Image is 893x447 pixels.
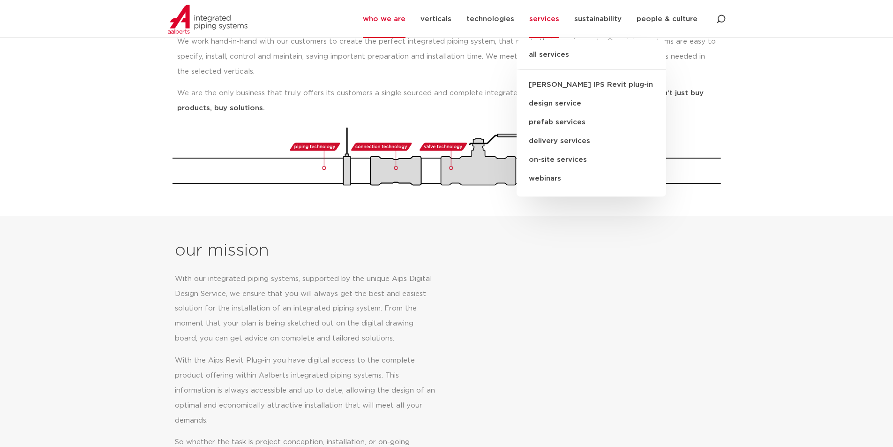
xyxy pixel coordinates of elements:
[517,151,666,169] a: on-site services
[175,240,450,262] h2: our mission
[517,113,666,132] a: prefab services
[517,94,666,113] a: design service
[175,353,436,428] p: With the Aips Revit Plug-in you have digital access to the complete product offering within Aalbe...
[177,34,716,79] p: We work hand-in-hand with our customers to create the perfect integrated piping system, that meet...
[517,76,666,94] a: [PERSON_NAME] IPS Revit plug-in
[517,169,666,188] a: webinars
[517,49,666,70] a: all services
[175,272,436,347] p: With our integrated piping systems, supported by the unique Aips Digital Design Service, we ensur...
[177,86,716,116] p: We are the only business that truly offers its customers a single sourced and complete integrated...
[517,40,666,197] ul: services
[517,132,666,151] a: delivery services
